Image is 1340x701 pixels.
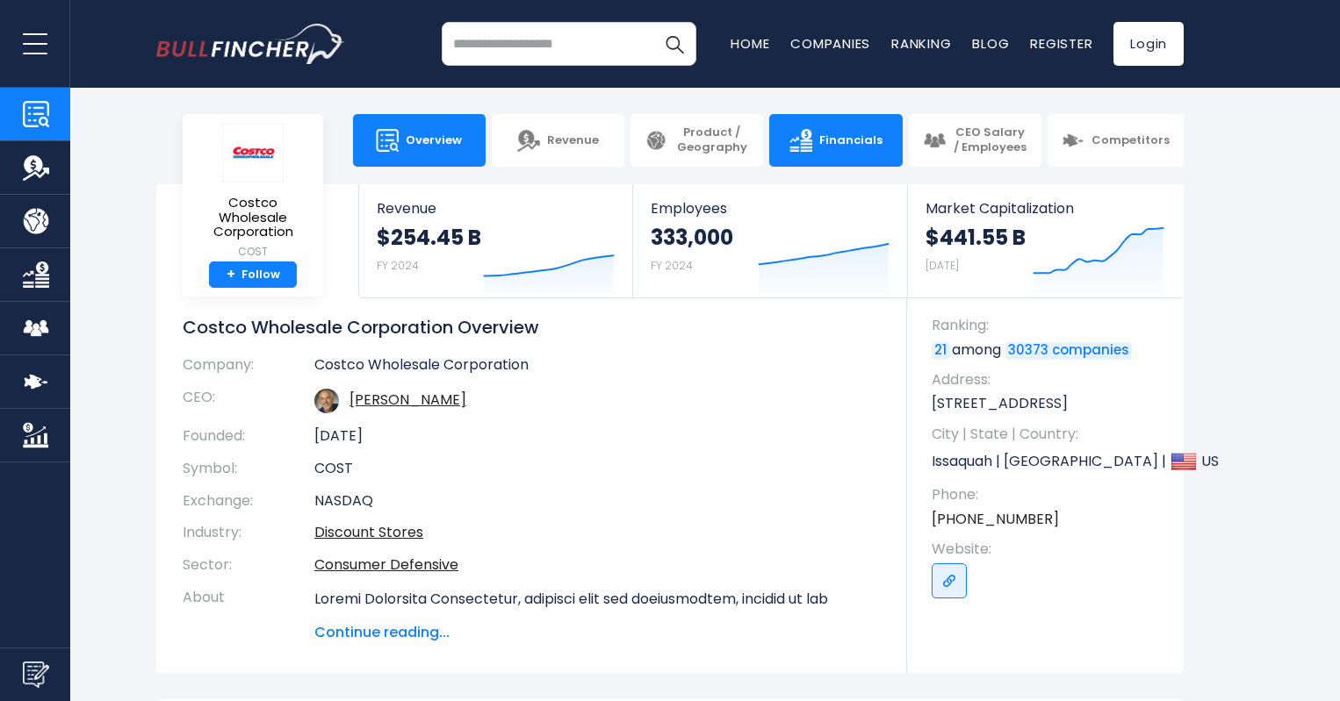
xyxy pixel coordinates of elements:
[377,258,419,273] small: FY 2024
[1030,34,1092,53] a: Register
[156,24,345,64] img: bullfincher logo
[353,114,486,167] a: Overview
[183,382,314,420] th: CEO:
[183,549,314,582] th: Sector:
[926,200,1164,217] span: Market Capitalization
[183,582,314,643] th: About
[183,356,314,382] th: Company:
[790,34,870,53] a: Companies
[953,125,1027,155] span: CEO Salary / Employees
[183,453,314,485] th: Symbol:
[932,342,949,360] a: 21
[891,34,951,53] a: Ranking
[1005,342,1132,360] a: 30373 companies
[926,258,959,273] small: [DATE]
[359,184,632,297] a: Revenue $254.45 B FY 2024
[932,448,1166,475] p: Issaquah | [GEOGRAPHIC_DATA] | US
[1048,114,1184,167] a: Competitors
[1091,133,1170,148] span: Competitors
[819,133,883,148] span: Financials
[209,261,297,289] a: +Follow
[932,370,1166,390] span: Address:
[651,224,733,251] strong: 333,000
[314,554,458,575] a: Consumer Defensive
[651,200,889,217] span: Employees
[633,184,906,297] a: Employees 333,000 FY 2024
[547,133,599,148] span: Revenue
[314,389,339,413] img: ron-m-vachris.jpg
[932,563,967,598] a: Go to link
[349,390,466,410] a: ceo
[932,394,1166,413] p: [STREET_ADDRESS]
[183,420,314,453] th: Founded:
[314,485,881,518] td: NASDAQ
[377,200,615,217] span: Revenue
[932,510,1059,529] a: [PHONE_NUMBER]
[314,622,881,643] span: Continue reading...
[314,420,881,453] td: [DATE]
[651,258,693,273] small: FY 2024
[972,34,1009,53] a: Blog
[227,267,235,283] strong: +
[909,114,1041,167] a: CEO Salary / Employees
[156,24,345,64] a: Go to homepage
[932,540,1166,559] span: Website:
[492,114,624,167] a: Revenue
[196,123,310,261] a: Costco Wholesale Corporation COST
[932,340,1166,360] p: among
[1113,22,1184,66] a: Login
[183,517,314,549] th: Industry:
[932,485,1166,504] span: Phone:
[731,34,769,53] a: Home
[377,224,481,251] strong: $254.45 B
[769,114,902,167] a: Financials
[183,485,314,518] th: Exchange:
[932,316,1166,335] span: Ranking:
[932,425,1166,444] span: City | State | Country:
[314,453,881,485] td: COST
[406,133,462,148] span: Overview
[674,125,749,155] span: Product / Geography
[183,316,881,339] h1: Costco Wholesale Corporation Overview
[908,184,1182,297] a: Market Capitalization $441.55 B [DATE]
[926,224,1026,251] strong: $441.55 B
[197,244,309,260] small: COST
[314,522,423,542] a: Discount Stores
[314,356,881,382] td: Costco Wholesale Corporation
[652,22,696,66] button: Search
[630,114,763,167] a: Product / Geography
[197,196,309,240] span: Costco Wholesale Corporation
